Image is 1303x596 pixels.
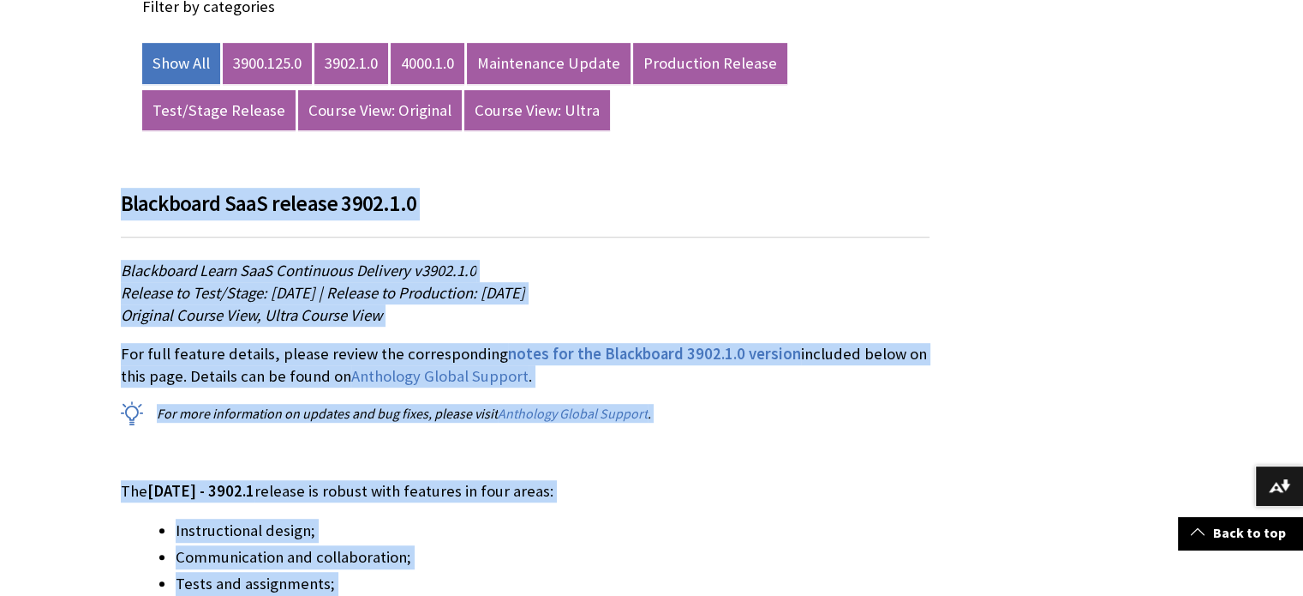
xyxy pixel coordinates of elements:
p: The release is robust with features in four areas: [121,480,929,503]
a: Anthology Global Support [351,366,529,387]
a: 4000.1.0 [391,43,464,84]
span: Original Course View, Ultra Course View [121,305,382,325]
li: Tests and assignments; [176,572,929,596]
span: [DATE] - 3902.1 [147,481,254,501]
span: Release to Test/Stage: [DATE] | Release to Production: [DATE] [121,283,525,303]
a: Maintenance Update [467,43,631,84]
a: Back to top [1178,517,1303,549]
a: Test/Stage Release [142,90,296,131]
a: notes for the Blackboard 3902.1.0 version [508,344,801,364]
li: Communication and collaboration; [176,545,929,569]
a: Course View: Ultra [464,90,610,131]
a: Course View: Original [298,90,462,131]
p: For full feature details, please review the corresponding included below on this page. Details ca... [121,343,929,388]
a: 3900.125.0 [223,43,312,84]
a: Show All [142,43,220,84]
a: Anthology Global Support [498,405,648,423]
a: Production Release [633,43,787,84]
span: notes for the Blackboard 3902.1.0 version [508,344,801,364]
span: Blackboard Learn SaaS Continuous Delivery v3902.1.0 [121,261,476,280]
p: For more information on updates and bug fixes, please visit . [121,404,929,423]
li: Instructional design; [176,519,929,543]
a: 3902.1.0 [314,43,388,84]
span: Blackboard SaaS release 3902.1.0 [121,190,416,217]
